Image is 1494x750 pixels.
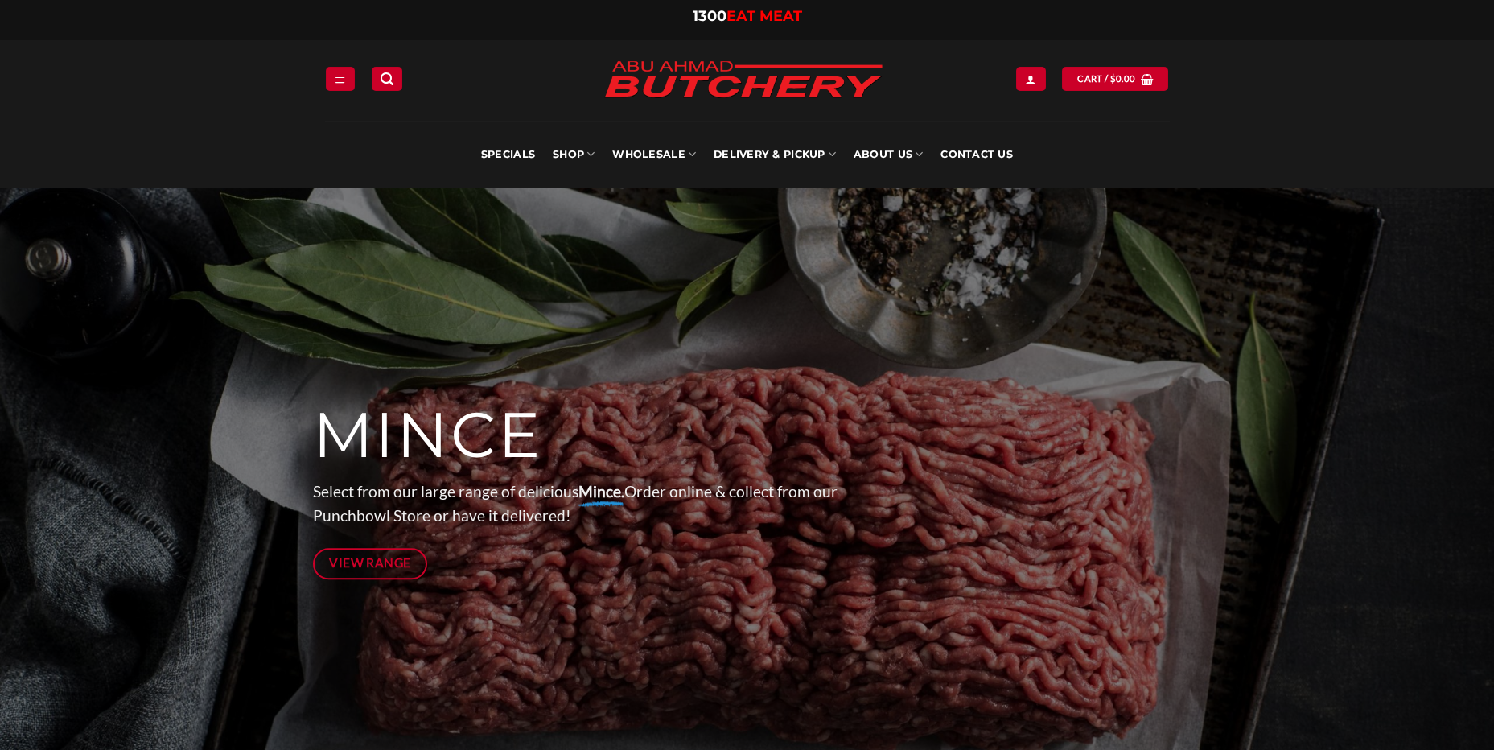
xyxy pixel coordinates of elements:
[481,121,535,188] a: Specials
[1077,72,1135,86] span: Cart /
[693,7,726,25] span: 1300
[578,482,624,501] strong: Mince.
[553,121,595,188] a: SHOP
[940,121,1013,188] a: Contact Us
[693,7,802,25] a: 1300EAT MEAT
[372,67,402,90] a: Search
[854,121,923,188] a: About Us
[1016,67,1045,90] a: Login
[591,50,896,111] img: Abu Ahmad Butchery
[1110,72,1116,86] span: $
[329,553,411,573] span: View Range
[1062,67,1168,90] a: View cart
[313,548,428,579] a: View Range
[313,482,838,525] span: Select from our large range of delicious Order online & collect from our Punchbowl Store or have ...
[1110,73,1136,84] bdi: 0.00
[326,67,355,90] a: Menu
[313,397,542,474] span: MINCE
[714,121,836,188] a: Delivery & Pickup
[612,121,696,188] a: Wholesale
[726,7,802,25] span: EAT MEAT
